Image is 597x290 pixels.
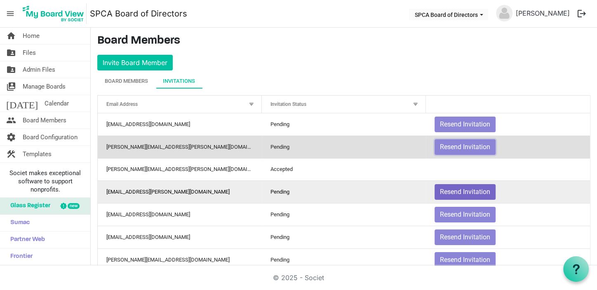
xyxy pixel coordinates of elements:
[262,248,426,271] td: Pending column header Invitation Status
[105,77,148,85] div: Board Members
[512,5,573,21] a: [PERSON_NAME]
[6,248,33,265] span: Frontier
[426,248,590,271] td: Resend Invitation is template cell column header
[97,55,173,70] button: Invite Board Member
[262,203,426,226] td: Pending column header Invitation Status
[435,139,496,155] button: Resend Invitation
[270,101,306,107] span: Invitation Status
[97,74,590,89] div: tab-header
[23,44,36,61] span: Files
[6,129,16,145] span: settings
[409,9,488,20] button: SPCA Board of Directors dropdownbutton
[20,3,87,24] img: My Board View Logo
[262,113,426,136] td: Pending column header Invitation Status
[6,215,30,231] span: Sumac
[45,95,69,112] span: Calendar
[23,78,66,95] span: Manage Boards
[23,112,66,129] span: Board Members
[262,158,426,180] td: Accepted column header Invitation Status
[426,203,590,226] td: Resend Invitation is template cell column header
[98,158,262,180] td: d.levac@rogers.com column header Email Address
[23,61,55,78] span: Admin Files
[6,61,16,78] span: folder_shared
[2,6,18,21] span: menu
[163,77,195,85] div: Invitations
[6,146,16,162] span: construction
[98,203,262,226] td: tracyvanderwyk@brantcountyspca.com column header Email Address
[23,129,78,145] span: Board Configuration
[262,180,426,203] td: Pending column header Invitation Status
[98,136,262,158] td: mike.mcgregor@rbc.com column header Email Address
[106,101,138,107] span: Email Address
[23,146,52,162] span: Templates
[426,180,590,203] td: Resend Invitation is template cell column header
[435,229,496,245] button: Resend Invitation
[98,180,262,203] td: aimmiepoag@rogers.com column header Email Address
[6,44,16,61] span: folder_shared
[6,198,50,214] span: Glass Register
[262,226,426,248] td: Pending column header Invitation Status
[426,113,590,136] td: Resend Invitation is template cell column header
[426,136,590,158] td: Resend Invitation is template cell column header
[435,117,496,132] button: Resend Invitation
[23,28,40,44] span: Home
[6,78,16,95] span: switch_account
[426,226,590,248] td: Resend Invitation is template cell column header
[98,113,262,136] td: kylermclean@yahoo.ca column header Email Address
[4,169,87,194] span: Societ makes exceptional software to support nonprofits.
[262,136,426,158] td: Pending column header Invitation Status
[6,232,45,248] span: Partner Web
[435,207,496,222] button: Resend Invitation
[68,203,80,209] div: new
[98,226,262,248] td: tvanderwyk@brantcountyspca.com column header Email Address
[6,112,16,129] span: people
[6,95,38,112] span: [DATE]
[273,274,324,282] a: © 2025 - Societ
[435,252,496,268] button: Resend Invitation
[573,5,590,22] button: logout
[20,3,90,24] a: My Board View Logo
[98,248,262,271] td: lance@calbecks.com column header Email Address
[97,34,590,48] h3: Board Members
[6,28,16,44] span: home
[90,5,187,22] a: SPCA Board of Directors
[435,184,496,200] button: Resend Invitation
[496,5,512,21] img: no-profile-picture.svg
[426,158,590,180] td: is template cell column header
